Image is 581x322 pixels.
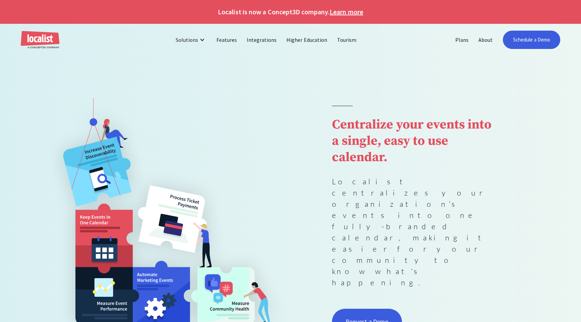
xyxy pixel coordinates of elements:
a: home [21,31,59,49]
a: Features [212,32,242,48]
strong: Centralize your events into a single, easy to use calendar. [332,117,491,166]
a: Schedule a Demo [503,31,560,49]
a: Learn more [330,7,363,17]
a: Integrations [242,32,282,48]
a: Higher Education [282,32,332,48]
a: About [474,32,498,48]
div: Solutions [176,36,198,44]
p: Localist centralizes your organization's events into one fully-branded calendar, making it easier... [332,176,498,288]
a: Plans [451,32,474,48]
div: Solutions [171,32,212,48]
a: Tourism [332,32,362,48]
